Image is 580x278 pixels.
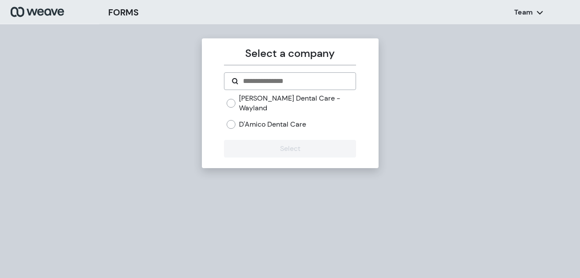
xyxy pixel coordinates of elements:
p: Team [514,8,533,17]
label: [PERSON_NAME] Dental Care - Wayland [239,94,356,113]
button: Select [224,140,356,158]
h3: FORMS [108,6,139,19]
input: Search [242,76,349,86]
p: Select a company [224,45,356,61]
label: D'Amico Dental Care [239,120,306,129]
